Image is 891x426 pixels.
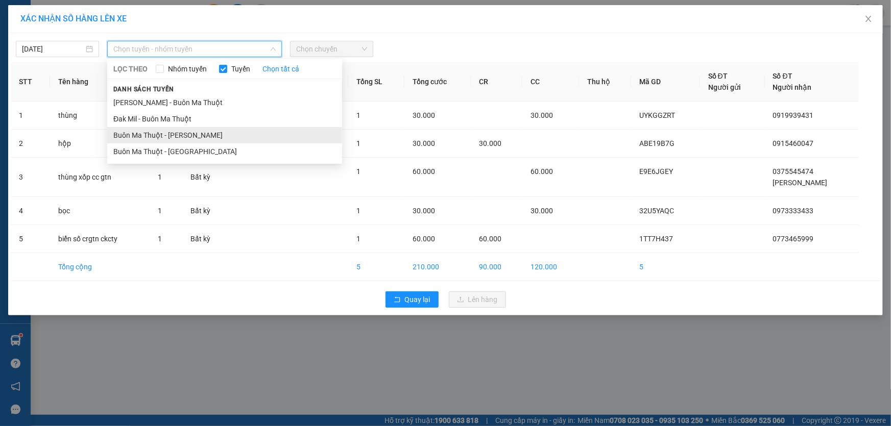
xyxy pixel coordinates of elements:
td: thùng [50,102,150,130]
span: 0919939431 [773,111,814,119]
input: 14/10/2025 [22,43,84,55]
th: Thu hộ [579,62,631,102]
td: hộp [50,130,150,158]
span: 1 [356,207,360,215]
td: bọc [50,197,150,225]
span: 30.000 [413,111,435,119]
span: 1 [356,139,360,147]
span: Danh sách tuyến [107,85,180,94]
li: Đak Mil - Buôn Ma Thuột [107,111,342,127]
button: uploadLên hàng [449,291,506,308]
span: 30.000 [413,207,435,215]
span: 1 [158,173,162,181]
span: Người nhận [773,83,812,91]
span: [PERSON_NAME] [773,179,828,187]
span: Quay lại [405,294,430,305]
span: E9E6JGEY [639,167,673,176]
td: 2 [11,130,50,158]
td: 3 [11,158,50,197]
span: 60.000 [479,235,502,243]
span: Số ĐT [773,72,792,80]
th: Mã GD [631,62,700,102]
span: close [864,15,873,23]
td: Bất kỳ [182,225,230,253]
th: Tổng cước [404,62,471,102]
span: 60.000 [413,167,435,176]
td: 120.000 [522,253,579,281]
span: XÁC NHẬN SỐ HÀNG LÊN XE [20,14,127,23]
span: 1 [356,111,360,119]
span: Số ĐT [708,72,728,80]
td: Bất kỳ [182,197,230,225]
th: Tổng SL [348,62,404,102]
td: 5 [631,253,700,281]
span: 0773465999 [773,235,814,243]
td: 4 [11,197,50,225]
span: Người gửi [708,83,741,91]
span: 30.000 [479,139,502,147]
span: down [270,46,276,52]
span: Nhóm tuyến [164,63,211,74]
td: Tổng cộng [50,253,150,281]
span: 0375545474 [773,167,814,176]
span: 0973333433 [773,207,814,215]
th: Tên hàng [50,62,150,102]
span: 30.000 [531,207,553,215]
button: rollbackQuay lại [386,291,439,308]
span: LỌC THEO [113,63,148,74]
span: 1 [158,207,162,215]
td: 5 [11,225,50,253]
td: biển số crgtn ckcty [50,225,150,253]
span: rollback [394,296,401,304]
button: Close [854,5,883,34]
a: Chọn tất cả [262,63,299,74]
th: STT [11,62,50,102]
span: 1 [158,235,162,243]
td: Bất kỳ [182,158,230,197]
span: ABE19B7G [639,139,675,147]
span: 30.000 [413,139,435,147]
td: 1 [11,102,50,130]
th: CC [522,62,579,102]
li: [PERSON_NAME] - Buôn Ma Thuột [107,94,342,111]
th: CR [471,62,522,102]
span: 30.000 [531,111,553,119]
td: 210.000 [404,253,471,281]
span: Chọn tuyến - nhóm tuyến [113,41,276,57]
span: 1 [356,167,360,176]
span: 1 [356,235,360,243]
span: UYKGGZRT [639,111,675,119]
span: 60.000 [413,235,435,243]
span: Tuyến [227,63,254,74]
span: 32U5YAQC [639,207,674,215]
td: 90.000 [471,253,522,281]
span: 60.000 [531,167,553,176]
td: thùng xốp cc gtn [50,158,150,197]
span: Chọn chuyến [296,41,367,57]
span: 1TT7H437 [639,235,673,243]
li: Buôn Ma Thuột - [PERSON_NAME] [107,127,342,143]
span: 0915460047 [773,139,814,147]
td: 5 [348,253,404,281]
li: Buôn Ma Thuột - [GEOGRAPHIC_DATA] [107,143,342,160]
